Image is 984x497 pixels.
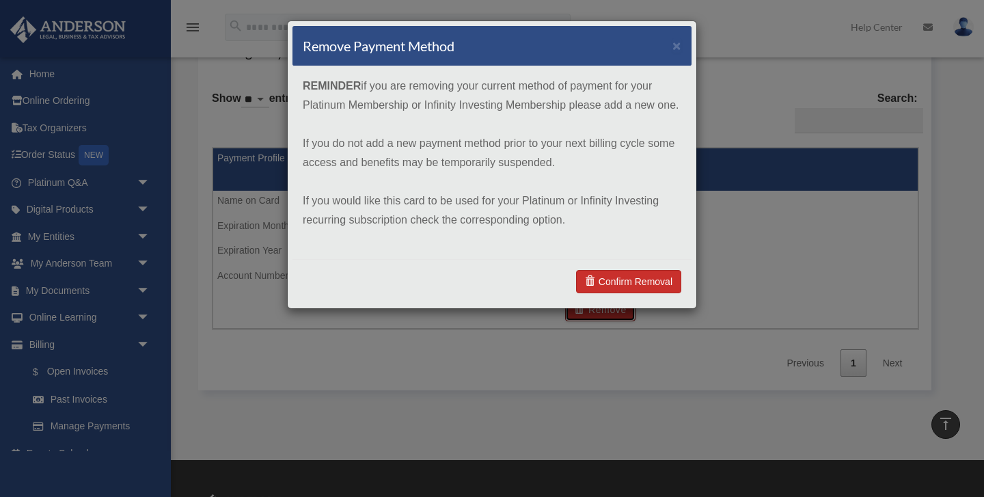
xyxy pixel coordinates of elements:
button: × [672,38,681,53]
a: Confirm Removal [576,270,681,293]
h4: Remove Payment Method [303,36,454,55]
strong: REMINDER [303,80,361,92]
p: If you would like this card to be used for your Platinum or Infinity Investing recurring subscrip... [303,191,681,230]
div: if you are removing your current method of payment for your Platinum Membership or Infinity Inves... [292,66,692,259]
p: If you do not add a new payment method prior to your next billing cycle some access and benefits ... [303,134,681,172]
